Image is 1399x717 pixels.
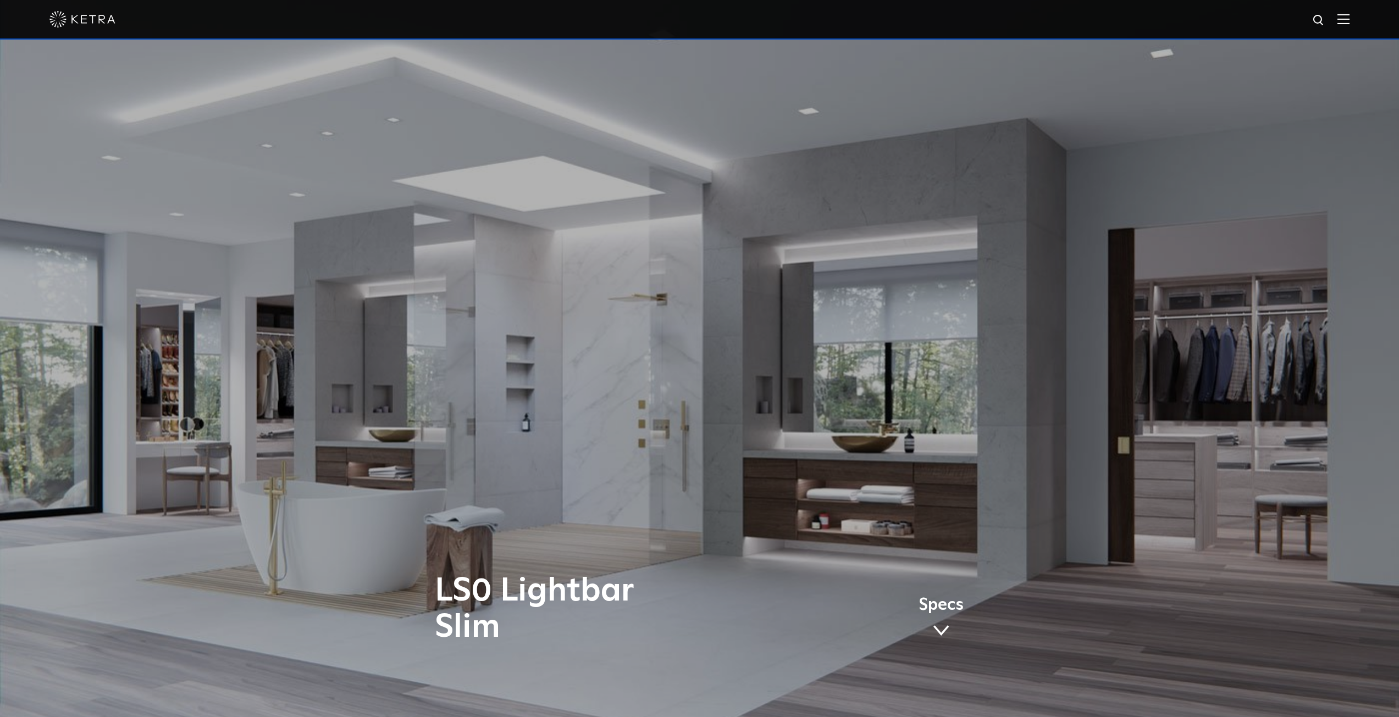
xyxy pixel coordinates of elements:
[919,597,964,613] span: Specs
[1337,14,1350,24] img: Hamburger%20Nav.svg
[49,11,115,27] img: ketra-logo-2019-white
[919,597,964,640] a: Specs
[435,573,745,646] h1: LS0 Lightbar Slim
[1312,14,1326,27] img: search icon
